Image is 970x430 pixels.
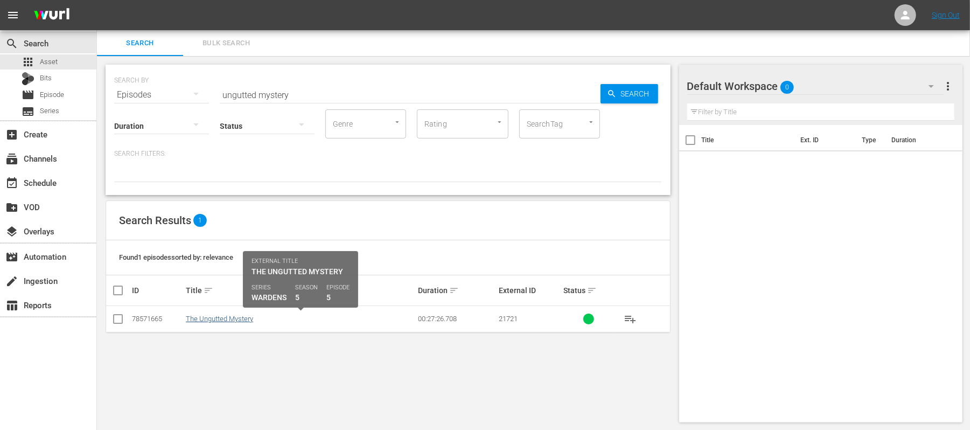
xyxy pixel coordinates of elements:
[624,313,637,325] span: playlist_add
[119,253,233,261] span: Found 1 episodes sorted by: relevance
[941,73,954,99] button: more_vert
[5,128,18,141] span: Create
[449,286,459,295] span: sort
[6,9,19,22] span: menu
[40,57,58,67] span: Asset
[40,73,52,84] span: Bits
[114,80,209,110] div: Episodes
[499,315,518,323] span: 21721
[494,117,505,127] button: Open
[418,315,496,323] div: 00:27:26.708
[22,88,34,101] span: Episode
[601,84,658,103] button: Search
[114,149,662,158] p: Search Filters:
[26,3,78,28] img: ans4CAIJ8jUAAAAAAAAAAAAAAAAAAAAAAAAgQb4GAAAAAAAAAAAAAAAAAAAAAAAAJMjXAAAAAAAAAAAAAAAAAAAAAAAAgAT5G...
[941,80,954,93] span: more_vert
[132,315,183,323] div: 78571665
[40,89,64,100] span: Episode
[855,125,885,155] th: Type
[5,251,18,263] span: Automation
[418,284,496,297] div: Duration
[780,76,794,99] span: 0
[932,11,960,19] a: Sign Out
[119,214,191,227] span: Search Results
[702,125,794,155] th: Title
[885,125,950,155] th: Duration
[103,37,177,50] span: Search
[5,299,18,312] span: Reports
[5,37,18,50] span: Search
[22,56,34,68] span: Asset
[617,306,643,332] button: playlist_add
[186,315,253,323] a: The Ungutted Mystery
[5,201,18,214] span: VOD
[5,152,18,165] span: Channels
[499,286,560,295] div: External ID
[40,106,59,116] span: Series
[22,72,34,85] div: Bits
[587,286,597,295] span: sort
[563,284,614,297] div: Status
[5,225,18,238] span: Overlays
[617,84,658,103] span: Search
[687,71,944,101] div: Default Workspace
[794,125,855,155] th: Ext. ID
[204,286,213,295] span: sort
[186,284,415,297] div: Title
[5,177,18,190] span: Schedule
[586,117,596,127] button: Open
[193,214,207,227] span: 1
[392,117,402,127] button: Open
[132,286,183,295] div: ID
[190,37,263,50] span: Bulk Search
[22,105,34,118] span: Series
[5,275,18,288] span: Ingestion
